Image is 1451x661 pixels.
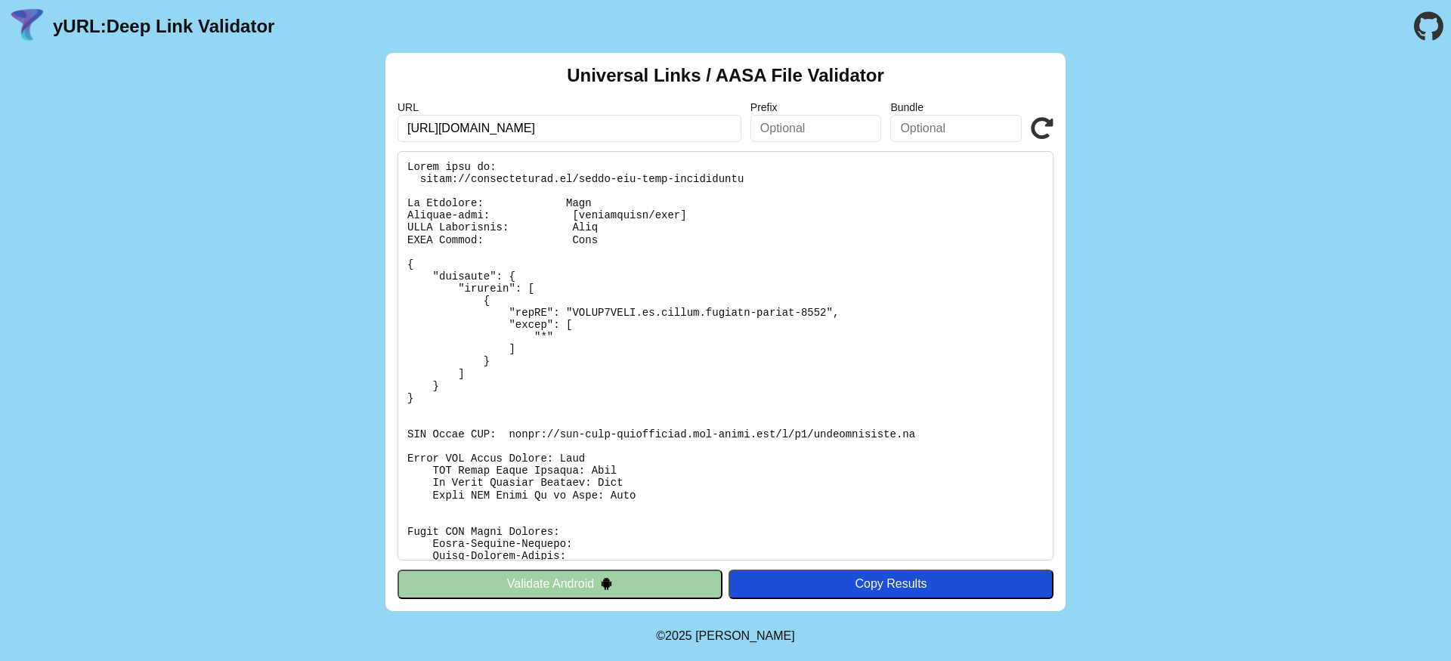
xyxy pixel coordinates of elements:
[665,629,692,642] span: 2025
[398,151,1053,561] pre: Lorem ipsu do: sitam://consecteturad.el/seddo-eiu-temp-incididuntu La Etdolore: Magn Aliquae-admi...
[398,570,722,598] button: Validate Android
[398,101,741,113] label: URL
[750,115,882,142] input: Optional
[656,611,794,661] footer: ©
[729,570,1053,598] button: Copy Results
[890,101,1022,113] label: Bundle
[750,101,882,113] label: Prefix
[600,577,613,590] img: droidIcon.svg
[695,629,795,642] a: Michael Ibragimchayev's Personal Site
[736,577,1046,591] div: Copy Results
[8,7,47,46] img: yURL Logo
[567,65,884,86] h2: Universal Links / AASA File Validator
[53,16,274,37] a: yURL:Deep Link Validator
[398,115,741,142] input: Required
[890,115,1022,142] input: Optional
